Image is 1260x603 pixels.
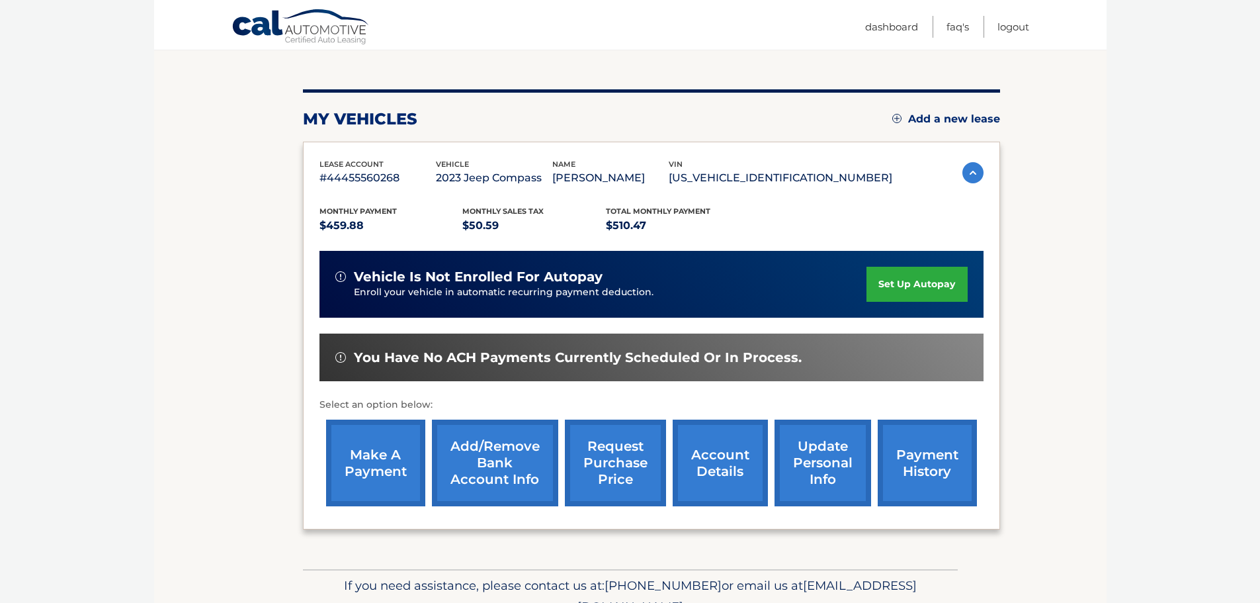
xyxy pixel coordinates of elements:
[866,267,967,302] a: set up autopay
[552,160,575,169] span: name
[673,420,768,506] a: account details
[962,162,984,183] img: accordion-active.svg
[892,114,902,123] img: add.svg
[319,160,384,169] span: lease account
[436,169,552,187] p: 2023 Jeep Compass
[606,216,749,235] p: $510.47
[432,420,558,506] a: Add/Remove bank account info
[606,207,710,216] span: Total Monthly Payment
[462,216,606,235] p: $50.59
[775,420,871,506] a: update personal info
[354,349,802,366] span: You have no ACH payments currently scheduled or in process.
[436,160,469,169] span: vehicle
[326,420,425,506] a: make a payment
[319,397,984,413] p: Select an option below:
[354,269,603,285] span: vehicle is not enrolled for autopay
[669,160,683,169] span: vin
[319,216,463,235] p: $459.88
[878,420,977,506] a: payment history
[552,169,669,187] p: [PERSON_NAME]
[335,271,346,282] img: alert-white.svg
[231,9,370,47] a: Cal Automotive
[605,578,722,593] span: [PHONE_NUMBER]
[946,16,969,38] a: FAQ's
[354,285,867,300] p: Enroll your vehicle in automatic recurring payment deduction.
[319,207,397,216] span: Monthly Payment
[303,109,417,129] h2: my vehicles
[335,352,346,363] img: alert-white.svg
[565,420,666,506] a: request purchase price
[319,169,436,187] p: #44455560268
[462,207,544,216] span: Monthly sales Tax
[997,16,1029,38] a: Logout
[892,113,1000,126] a: Add a new lease
[865,16,918,38] a: Dashboard
[669,169,892,187] p: [US_VEHICLE_IDENTIFICATION_NUMBER]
